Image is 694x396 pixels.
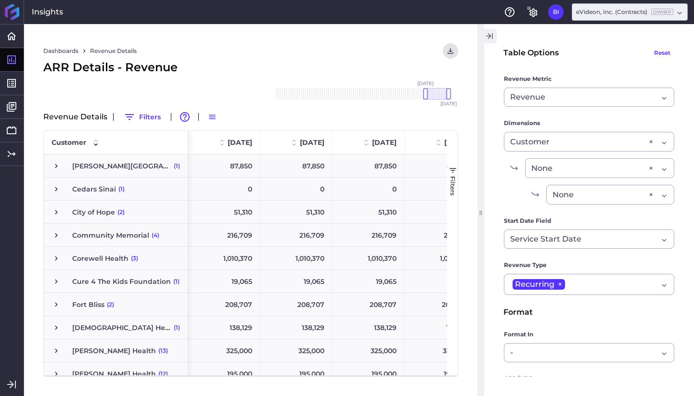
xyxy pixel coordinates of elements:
ins: Owner [651,9,673,15]
div: 325,000 [405,339,477,362]
button: User Menu [443,43,458,59]
span: (1) [174,155,180,177]
span: Community Memorial [72,224,149,246]
div: Dropdown select [525,158,674,178]
span: (2) [107,294,114,316]
div: 138,129 [405,316,477,339]
div: 138,129 [188,316,260,339]
span: [DATE] [228,138,252,147]
span: Fort Bliss [72,294,104,316]
div: Dropdown select [504,274,674,295]
div: 216,709 [333,224,405,246]
span: [DATE] [300,138,324,147]
span: (13) [158,340,168,362]
div: 208,707 [188,293,260,316]
button: Help [502,4,517,20]
div: Dropdown select [504,343,674,362]
span: Recurring [515,279,554,290]
div: 216,709 [260,224,333,246]
span: Filters [449,176,457,196]
div: 0 [260,178,333,200]
span: ARR/MRR [504,374,533,383]
div: 138,129 [260,316,333,339]
div: 19,065 [333,270,405,293]
span: City of Hope [72,201,115,223]
a: Dashboards [43,47,78,55]
div: Dropdown select [504,230,674,249]
a: Revenue Details [90,47,137,55]
span: [PERSON_NAME] Health [72,340,156,362]
div: 0 [405,178,477,200]
div: 87,850 [260,154,333,177]
span: [PERSON_NAME] Health [72,363,156,385]
span: [DATE] [444,138,469,147]
div: × [649,136,653,148]
div: 195,000 [188,362,260,385]
div: 87,850 [333,154,405,177]
button: Filters [119,109,165,125]
div: Press SPACE to select this row. [44,247,188,270]
span: Customer [51,138,86,147]
div: Revenue Details [43,109,458,125]
div: 51,310 [405,201,477,223]
span: Corewell Health [72,247,129,269]
div: 195,000 [405,362,477,385]
div: 1,010,370 [260,247,333,269]
div: 195,000 [260,362,333,385]
span: [DATE] [440,102,457,106]
span: [DATE] [417,81,434,86]
div: Format [503,307,675,318]
div: 325,000 [333,339,405,362]
div: Press SPACE to select this row. [44,224,188,247]
div: × [649,189,653,201]
span: (3) [131,247,138,269]
span: Format In [504,330,533,339]
div: Press SPACE to select this row. [44,201,188,224]
span: (4) [152,224,159,246]
div: eVideon, Inc. (Contracts) [576,8,673,16]
span: Cedars Sinai [72,178,116,200]
span: (12) [158,363,168,385]
span: (1) [174,317,180,339]
div: Dropdown select [546,185,674,204]
div: 19,065 [260,270,333,293]
span: [PERSON_NAME][GEOGRAPHIC_DATA] [72,155,171,177]
div: Table Options [503,47,559,59]
div: Press SPACE to select this row. [44,178,188,201]
button: Reset [650,43,675,63]
span: Revenue Type [504,260,547,270]
span: None [531,163,553,174]
div: Press SPACE to select this row. [44,154,188,178]
div: 87,850 [188,154,260,177]
div: 216,709 [188,224,260,246]
div: Press SPACE to select this row. [44,316,188,339]
div: Dropdown select [504,88,674,107]
div: 19,065 [188,270,260,293]
div: 0 [333,178,405,200]
div: Press SPACE to select this row. [44,362,188,385]
div: × [649,162,653,174]
div: Press SPACE to select this row. [44,293,188,316]
div: Dropdown select [504,132,674,152]
span: Start Date Field [504,216,551,226]
span: Cure 4 The Kids Foundation [72,270,171,293]
div: 1,010,370 [333,247,405,269]
span: Service Start Date [510,233,581,245]
div: 208,707 [260,293,333,316]
div: 208,707 [333,293,405,316]
span: (1) [118,178,125,200]
span: × [554,279,565,290]
div: 325,000 [188,339,260,362]
div: 208,707 [405,293,477,316]
span: Revenue [510,91,545,103]
div: 19,065 [405,270,477,293]
span: Revenue Metric [504,74,552,84]
div: Press SPACE to select this row. [44,339,188,362]
span: Customer [510,136,550,148]
div: 138,129 [333,316,405,339]
div: Dropdown select [572,3,688,21]
div: 325,000 [260,339,333,362]
span: Dimensions [504,118,540,128]
span: - [510,347,513,358]
div: 195,000 [333,362,405,385]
